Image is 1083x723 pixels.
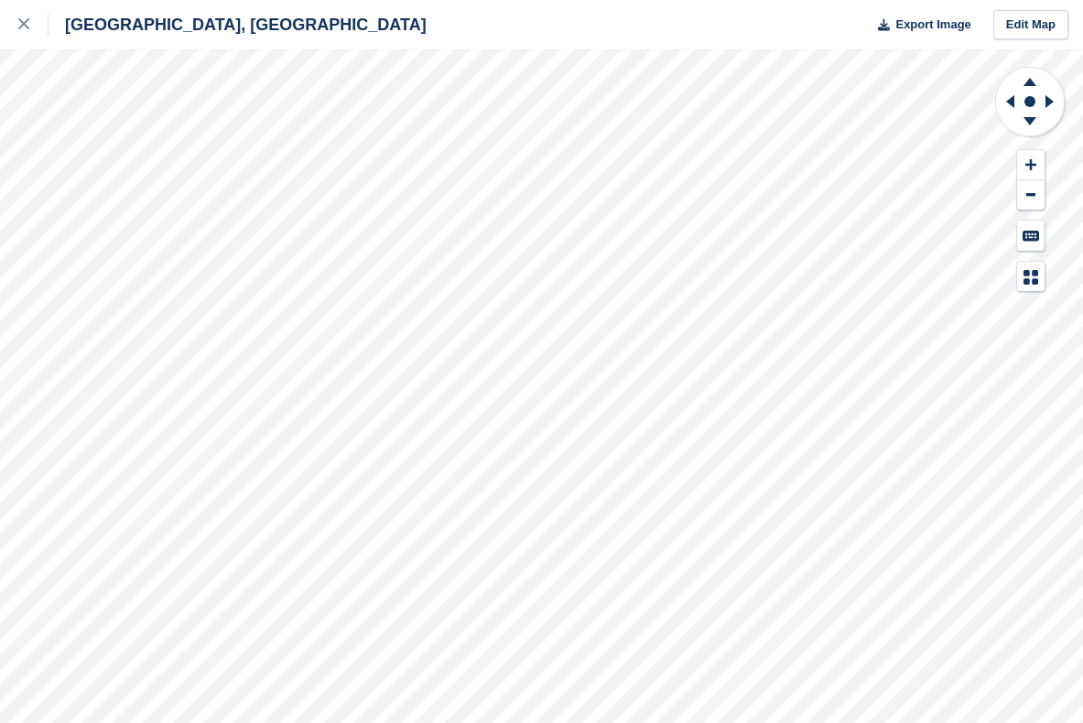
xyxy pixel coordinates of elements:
[1017,221,1045,251] button: Keyboard Shortcuts
[49,14,427,36] div: [GEOGRAPHIC_DATA], [GEOGRAPHIC_DATA]
[1017,262,1045,292] button: Map Legend
[1017,180,1045,210] button: Zoom Out
[867,10,971,40] button: Export Image
[895,16,970,34] span: Export Image
[1017,150,1045,180] button: Zoom In
[993,10,1068,40] a: Edit Map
